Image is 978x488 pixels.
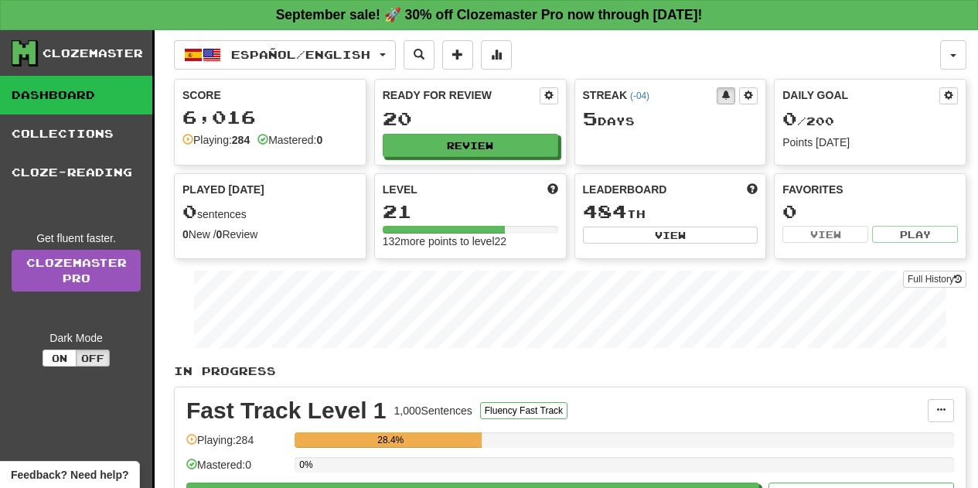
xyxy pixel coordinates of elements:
[481,40,512,70] button: More stats
[216,228,223,241] strong: 0
[583,107,598,129] span: 5
[12,250,141,292] a: ClozemasterPro
[782,182,958,197] div: Favorites
[182,228,189,241] strong: 0
[903,271,966,288] button: Full History
[747,182,758,197] span: This week in points, UTC
[182,227,358,242] div: New / Review
[583,182,667,197] span: Leaderboard
[182,107,358,127] div: 6,016
[383,87,540,103] div: Ready for Review
[442,40,473,70] button: Add sentence to collection
[583,202,758,222] div: th
[583,87,717,103] div: Streak
[404,40,434,70] button: Search sentences
[782,202,958,221] div: 0
[782,135,958,150] div: Points [DATE]
[782,87,939,104] div: Daily Goal
[182,182,264,197] span: Played [DATE]
[12,330,141,346] div: Dark Mode
[11,467,128,483] span: Open feedback widget
[480,402,567,419] button: Fluency Fast Track
[232,134,250,146] strong: 284
[186,399,387,422] div: Fast Track Level 1
[383,234,558,249] div: 132 more points to level 22
[174,40,396,70] button: Español/English
[782,107,797,129] span: 0
[12,230,141,246] div: Get fluent faster.
[299,432,482,448] div: 28.4%
[872,226,958,243] button: Play
[182,200,197,222] span: 0
[547,182,558,197] span: Score more points to level up
[186,432,287,458] div: Playing: 284
[583,227,758,244] button: View
[186,457,287,483] div: Mastered: 0
[276,7,703,22] strong: September sale! 🚀 30% off Clozemaster Pro now through [DATE]!
[43,350,77,367] button: On
[782,114,834,128] span: / 200
[76,350,110,367] button: Off
[182,132,250,148] div: Playing:
[383,134,558,157] button: Review
[383,202,558,221] div: 21
[182,87,358,103] div: Score
[43,46,143,61] div: Clozemaster
[782,226,868,243] button: View
[394,403,472,418] div: 1,000 Sentences
[182,202,358,222] div: sentences
[383,109,558,128] div: 20
[383,182,417,197] span: Level
[316,134,322,146] strong: 0
[583,200,627,222] span: 484
[174,363,966,379] p: In Progress
[257,132,322,148] div: Mastered:
[231,48,370,61] span: Español / English
[630,90,649,101] a: (-04)
[583,109,758,129] div: Day s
